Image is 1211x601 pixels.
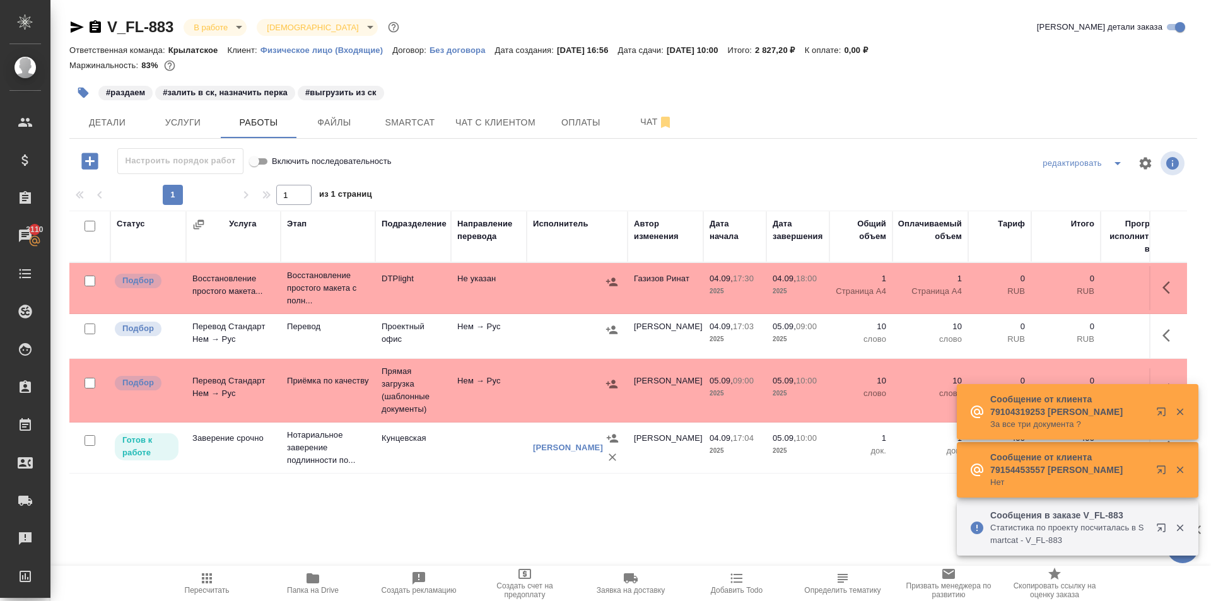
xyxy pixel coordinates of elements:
[375,426,451,470] td: Кунцевская
[603,429,622,448] button: Назначить
[451,314,527,358] td: Нем → Рус
[1038,272,1094,285] p: 0
[263,22,362,33] button: [DEMOGRAPHIC_DATA]
[319,187,372,205] span: из 1 страниц
[141,61,161,70] p: 83%
[710,322,733,331] p: 04.09,
[602,375,621,394] button: Назначить
[1149,399,1179,429] button: Открыть в новой вкладке
[773,445,823,457] p: 2025
[710,285,760,298] p: 2025
[260,45,393,55] p: Физическое лицо (Входящие)
[836,285,886,298] p: Страница А4
[305,86,377,99] p: #выгрузить из ск
[287,320,369,333] p: Перевод
[998,218,1025,230] div: Тариф
[551,115,611,131] span: Оплаты
[1071,218,1094,230] div: Итого
[836,432,886,445] p: 1
[122,274,154,287] p: Подбор
[899,285,962,298] p: Страница А4
[260,44,393,55] a: Физическое лицо (Входящие)
[1155,375,1185,405] button: Здесь прячутся важные кнопки
[3,220,47,252] a: 3110
[836,333,886,346] p: слово
[899,375,962,387] p: 10
[990,509,1148,522] p: Сообщения в заказе V_FL-883
[229,218,256,230] div: Услуга
[634,218,697,243] div: Автор изменения
[899,432,962,445] p: 1
[618,45,667,55] p: Дата сдачи:
[710,433,733,443] p: 04.09,
[69,61,141,70] p: Маржинальность:
[667,45,728,55] p: [DATE] 10:00
[392,45,430,55] p: Договор:
[733,376,754,385] p: 09:00
[533,443,603,452] a: [PERSON_NAME]
[773,322,796,331] p: 05.09,
[1038,375,1094,387] p: 0
[990,393,1148,418] p: Сообщение от клиента 79104319253 [PERSON_NAME]
[796,322,817,331] p: 09:00
[796,376,817,385] p: 10:00
[796,433,817,443] p: 10:00
[836,272,886,285] p: 1
[161,57,178,74] button: 400.00 RUB;
[773,376,796,385] p: 05.09,
[375,266,451,310] td: DTPlight
[974,320,1025,333] p: 0
[1130,148,1161,178] span: Настроить таблицу
[1038,333,1094,346] p: RUB
[710,333,760,346] p: 2025
[296,86,385,97] span: выгрузить из ск
[844,45,877,55] p: 0,00 ₽
[626,114,687,130] span: Чат
[733,274,754,283] p: 17:30
[184,19,247,36] div: В работе
[114,432,180,462] div: Исполнитель может приступить к работе
[430,44,495,55] a: Без договора
[77,115,137,131] span: Детали
[73,148,107,174] button: Добавить работу
[602,320,621,339] button: Назначить
[710,387,760,400] p: 2025
[186,266,281,310] td: Восстановление простого макета...
[153,115,213,131] span: Услуги
[107,18,173,35] a: V_FL-883
[728,45,755,55] p: Итого:
[710,445,760,457] p: 2025
[974,375,1025,387] p: 0
[69,20,85,35] button: Скопировать ссылку для ЯМессенджера
[836,445,886,457] p: док.
[495,45,557,55] p: Дата создания:
[97,86,154,97] span: раздаем
[228,115,289,131] span: Работы
[557,45,618,55] p: [DATE] 16:56
[710,376,733,385] p: 05.09,
[603,448,622,467] button: Удалить
[1161,151,1187,175] span: Посмотреть информацию
[755,45,805,55] p: 2 827,20 ₽
[186,426,281,470] td: Заверение срочно
[898,218,962,243] div: Оплачиваемый объем
[186,368,281,412] td: Перевод Стандарт Нем → Рус
[733,322,754,331] p: 17:03
[1167,522,1193,534] button: Закрыть
[836,218,886,243] div: Общий объем
[1039,153,1130,173] div: split button
[114,272,180,289] div: Можно подбирать исполнителей
[1167,406,1193,417] button: Закрыть
[304,115,365,131] span: Файлы
[106,86,145,99] p: #раздаем
[974,285,1025,298] p: RUB
[122,322,154,335] p: Подбор
[899,445,962,457] p: док.
[1038,320,1094,333] p: 0
[628,368,703,412] td: [PERSON_NAME]
[375,359,451,422] td: Прямая загрузка (шаблонные документы)
[836,320,886,333] p: 10
[122,376,154,389] p: Подбор
[227,45,260,55] p: Клиент:
[375,314,451,358] td: Проектный офис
